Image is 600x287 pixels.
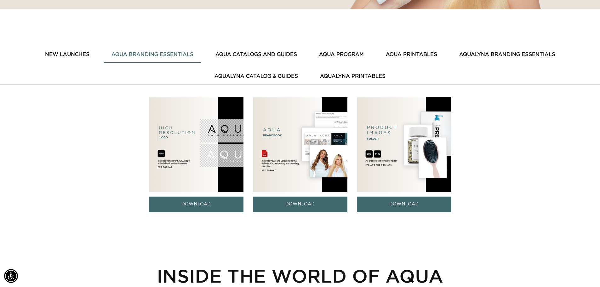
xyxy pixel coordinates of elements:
button: New Launches [37,47,97,62]
button: AQUA BRANDING ESSENTIALS [104,47,201,62]
button: AquaLyna Branding Essentials [451,47,563,62]
a: DOWNLOAD [253,197,347,212]
h2: INSIDE THE WORLD OF AQUA [38,265,562,286]
button: AQUA PROGRAM [311,47,372,62]
a: DOWNLOAD [357,197,451,212]
iframe: Chat Widget [569,257,600,287]
button: AquaLyna Catalog & Guides [207,69,306,84]
div: Accessibility Menu [4,269,18,283]
a: DOWNLOAD [149,197,243,212]
button: AquaLyna Printables [312,69,393,84]
button: AQUA CATALOGS AND GUIDES [208,47,305,62]
button: AQUA PRINTABLES [378,47,445,62]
